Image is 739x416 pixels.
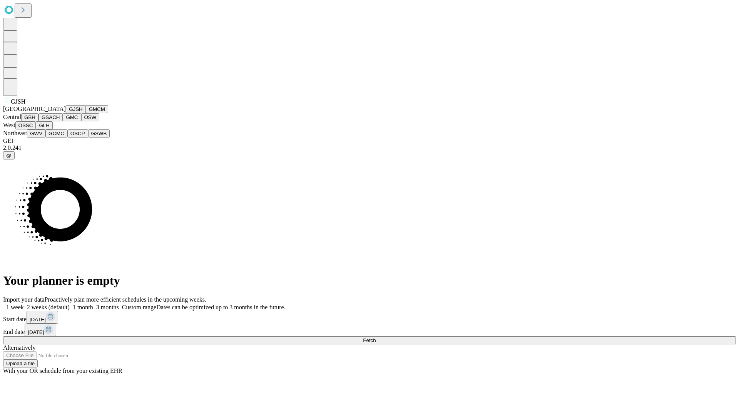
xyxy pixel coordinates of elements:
[122,304,156,310] span: Custom range
[63,113,81,121] button: GMC
[3,324,736,336] div: End date
[3,106,66,112] span: [GEOGRAPHIC_DATA]
[27,311,58,324] button: [DATE]
[3,311,736,324] div: Start date
[88,129,110,138] button: GSWB
[28,329,44,335] span: [DATE]
[27,304,70,310] span: 2 weeks (default)
[86,105,108,113] button: GMCM
[21,113,38,121] button: GBH
[3,273,736,288] h1: Your planner is empty
[36,121,52,129] button: GLH
[25,324,56,336] button: [DATE]
[3,138,736,144] div: GEI
[73,304,93,310] span: 1 month
[6,304,24,310] span: 1 week
[3,336,736,344] button: Fetch
[3,130,27,136] span: Northeast
[66,105,86,113] button: GJSH
[3,151,15,159] button: @
[3,114,21,120] span: Central
[45,296,206,303] span: Proactively plan more efficient schedules in the upcoming weeks.
[30,317,46,322] span: [DATE]
[11,98,25,105] span: GJSH
[3,296,45,303] span: Import your data
[81,113,100,121] button: OSW
[15,121,36,129] button: OSSC
[6,153,12,158] span: @
[156,304,285,310] span: Dates can be optimized up to 3 months in the future.
[3,144,736,151] div: 2.0.241
[3,367,122,374] span: With your OR schedule from your existing EHR
[45,129,67,138] button: GCMC
[38,113,63,121] button: GSACH
[27,129,45,138] button: GWV
[3,122,15,128] span: West
[363,337,376,343] span: Fetch
[3,359,38,367] button: Upload a file
[67,129,88,138] button: OSCP
[3,344,35,351] span: Alternatively
[96,304,119,310] span: 3 months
